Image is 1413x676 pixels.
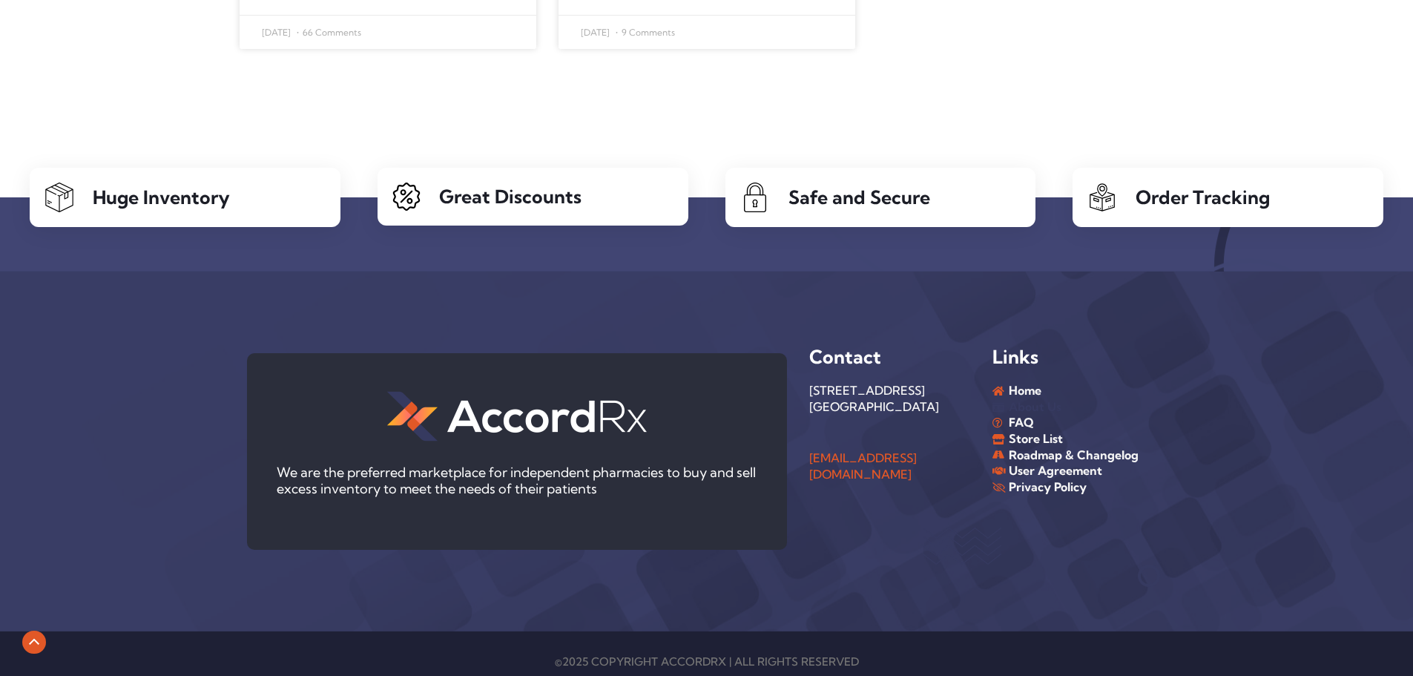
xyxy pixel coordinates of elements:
[992,346,1145,368] h5: Links
[1005,479,1087,496] span: Privacy Policy
[809,450,917,482] a: [EMAIL_ADDRESS][DOMAIN_NAME]
[1005,431,1063,447] span: Store List
[1005,399,1061,416] span: About Us
[293,27,361,38] span: 66 Comments
[1005,463,1102,479] span: User Agreement
[992,479,1145,496] a: Privacy Policy
[992,447,1145,464] a: Roadmap & Changelog
[240,654,1174,670] div: ©2025 COPYRIGHT ACCORDRX | ALL RIGHTS RESERVED
[612,27,675,38] span: 9 Comments
[277,465,757,496] p: We are the preferred marketplace for independent pharmacies to buy and sell excess inventory to m...
[809,346,955,368] h5: Contact
[992,383,1145,399] a: Home
[1005,415,1033,431] span: FAQ
[992,431,1145,447] a: Store List
[788,186,930,209] span: Safe and Secure
[1136,186,1270,209] span: Order Tracking
[992,399,1145,416] a: About Us
[992,463,1145,479] a: User Agreement
[809,383,955,415] p: [STREET_ADDRESS] [GEOGRAPHIC_DATA]
[1005,447,1139,464] span: Roadmap & Changelog
[262,27,291,38] span: [DATE]
[992,415,1145,431] a: FAQ
[93,186,230,209] span: Huge Inventory
[439,185,582,208] span: Great Discounts
[1005,383,1041,399] span: Home
[581,27,610,38] span: [DATE]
